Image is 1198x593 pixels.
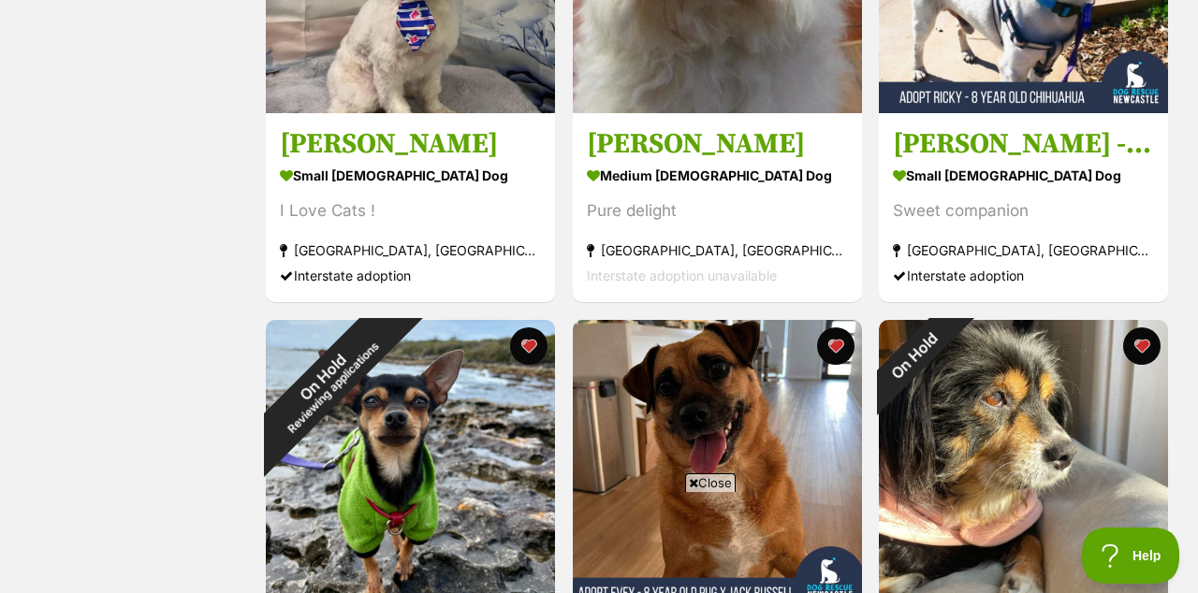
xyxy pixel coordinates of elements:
button: favourite [510,327,548,365]
div: [GEOGRAPHIC_DATA], [GEOGRAPHIC_DATA] [587,238,848,263]
a: [PERSON_NAME] medium [DEMOGRAPHIC_DATA] Dog Pure delight [GEOGRAPHIC_DATA], [GEOGRAPHIC_DATA] Int... [573,112,862,302]
div: [GEOGRAPHIC_DATA], [GEOGRAPHIC_DATA] [893,238,1154,263]
div: On Hold [225,279,431,485]
iframe: Help Scout Beacon - Open [1082,528,1179,584]
a: [PERSON_NAME] - [DEMOGRAPHIC_DATA] Chihuahua small [DEMOGRAPHIC_DATA] Dog Sweet companion [GEOGRA... [879,112,1168,302]
div: Sweet companion [893,198,1154,224]
button: favourite [1123,327,1161,365]
div: I Love Cats ! [280,198,541,224]
h3: [PERSON_NAME] [587,126,848,162]
button: favourite [816,327,854,365]
div: Pure delight [587,198,848,224]
span: Reviewing applications [285,340,382,436]
span: Close [685,473,736,492]
div: Interstate adoption [893,263,1154,288]
div: Interstate adoption [280,263,541,288]
a: [PERSON_NAME] small [DEMOGRAPHIC_DATA] Dog I Love Cats ! [GEOGRAPHIC_DATA], [GEOGRAPHIC_DATA] Int... [266,112,555,302]
div: medium [DEMOGRAPHIC_DATA] Dog [587,162,848,189]
h3: [PERSON_NAME] - [DEMOGRAPHIC_DATA] Chihuahua [893,126,1154,162]
div: On Hold [853,294,977,418]
h3: [PERSON_NAME] [280,126,541,162]
iframe: Advertisement [258,499,940,584]
div: [GEOGRAPHIC_DATA], [GEOGRAPHIC_DATA] [280,238,541,263]
span: Interstate adoption unavailable [587,268,777,283]
div: small [DEMOGRAPHIC_DATA] Dog [280,162,541,189]
div: small [DEMOGRAPHIC_DATA] Dog [893,162,1154,189]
